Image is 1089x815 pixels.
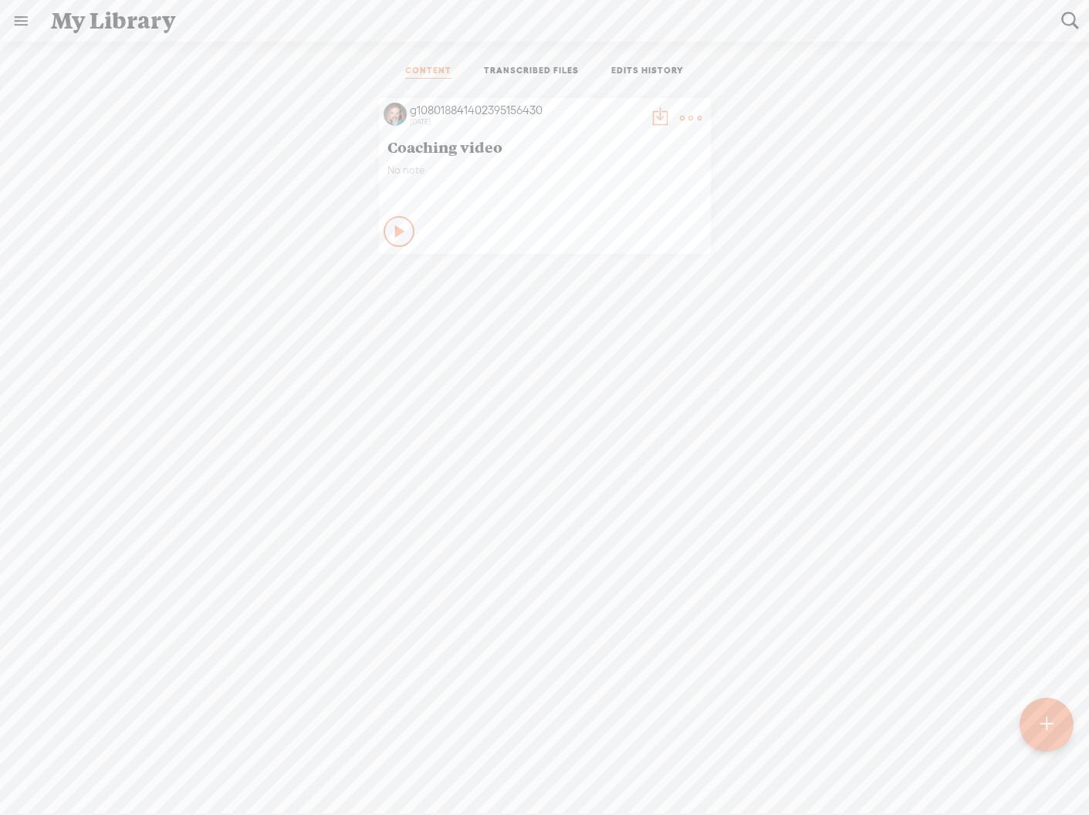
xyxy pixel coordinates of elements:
[410,103,641,118] div: g108018841402395156430
[387,164,702,177] span: No note
[40,1,1050,41] div: My Library
[384,103,407,126] img: http%3A%2F%2Fres.cloudinary.com%2Ftrebble-fm%2Fimage%2Fupload%2Fv1754399134%2Fcom.trebble.trebble...
[405,65,451,79] a: CONTENT
[387,137,702,156] span: Coaching video
[484,65,579,79] a: TRANSCRIBED FILES
[611,65,684,79] a: EDITS HISTORY
[410,117,641,127] div: [DATE]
